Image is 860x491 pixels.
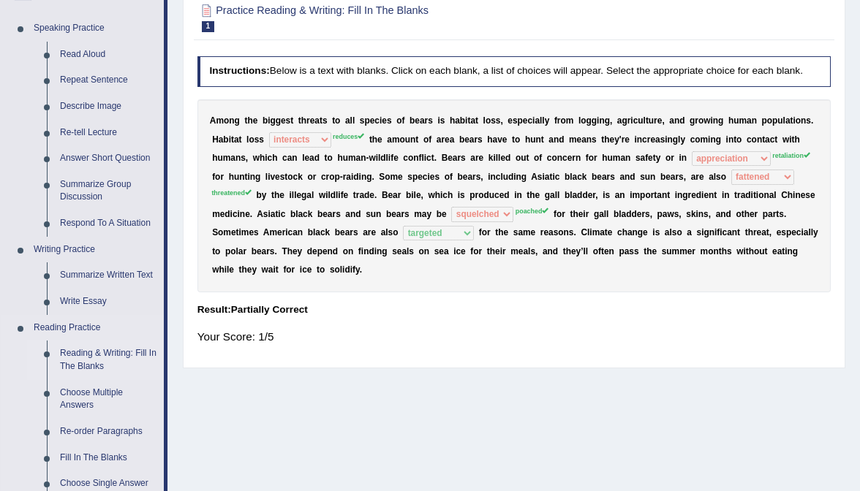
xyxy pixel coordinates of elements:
[268,153,273,163] b: c
[197,56,831,87] h4: Below is a text with blanks. Click on each blank, a list of choices will appear. Select the appro...
[713,115,718,126] b: n
[647,134,651,145] b: r
[202,21,215,32] span: 1
[392,134,400,145] b: m
[235,115,240,126] b: g
[586,134,592,145] b: n
[302,153,304,163] b: l
[425,115,429,126] b: r
[396,115,401,126] b: o
[610,115,612,126] b: ,
[655,134,660,145] b: a
[561,115,566,126] b: o
[212,153,217,163] b: h
[770,134,775,145] b: c
[646,115,649,126] b: t
[633,115,638,126] b: c
[635,134,637,145] b: i
[223,134,228,145] b: b
[287,153,293,163] b: a
[53,340,164,379] a: Reading & Writing: Fill In The Blanks
[212,134,219,145] b: H
[532,115,535,126] b: i
[581,115,586,126] b: o
[708,134,710,145] b: i
[429,134,431,145] b: f
[216,115,224,126] b: m
[369,134,372,145] b: t
[27,15,164,42] a: Speaking Practice
[437,115,440,126] b: i
[440,115,445,126] b: s
[475,153,479,163] b: r
[527,115,532,126] b: c
[301,115,306,126] b: h
[410,115,415,126] b: b
[757,134,762,145] b: n
[306,115,310,126] b: r
[515,134,520,145] b: o
[314,153,320,163] b: d
[53,94,164,120] a: Describe Image
[413,153,418,163] b: n
[789,134,791,145] b: i
[540,115,542,126] b: l
[772,115,777,126] b: p
[539,153,542,163] b: f
[424,153,426,163] b: i
[441,134,445,145] b: r
[419,153,422,163] b: f
[785,115,791,126] b: a
[695,134,700,145] b: o
[53,262,164,289] a: Summarize Written Text
[268,115,270,126] b: i
[777,115,782,126] b: u
[657,115,663,126] b: e
[53,445,164,471] a: Fill In The Blanks
[747,115,752,126] b: a
[569,134,577,145] b: m
[508,115,513,126] b: e
[493,134,498,145] b: a
[345,115,350,126] b: a
[464,134,469,145] b: e
[197,1,590,32] h2: Practice Reading & Writing: Fill In The Blanks
[374,115,380,126] b: c
[241,153,246,163] b: s
[260,153,265,163] b: h
[364,115,369,126] b: p
[545,115,550,126] b: y
[668,134,673,145] b: n
[793,115,796,126] b: i
[272,153,277,163] b: h
[461,153,466,163] b: s
[500,153,505,163] b: e
[391,153,393,163] b: f
[513,115,518,126] b: s
[518,115,523,126] b: p
[421,153,423,163] b: l
[229,115,234,126] b: n
[343,153,348,163] b: u
[765,134,770,145] b: a
[752,134,757,145] b: o
[309,153,314,163] b: a
[298,115,301,126] b: t
[270,115,275,126] b: g
[253,115,258,126] b: e
[736,134,742,145] b: o
[500,115,502,126] b: ,
[382,115,387,126] b: e
[625,134,630,145] b: e
[459,134,464,145] b: b
[491,115,496,126] b: s
[428,115,433,126] b: s
[290,115,293,126] b: t
[674,115,679,126] b: n
[231,134,234,145] b: t
[650,134,655,145] b: e
[762,115,767,126] b: p
[239,134,242,145] b: t
[728,134,733,145] b: n
[474,134,478,145] b: r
